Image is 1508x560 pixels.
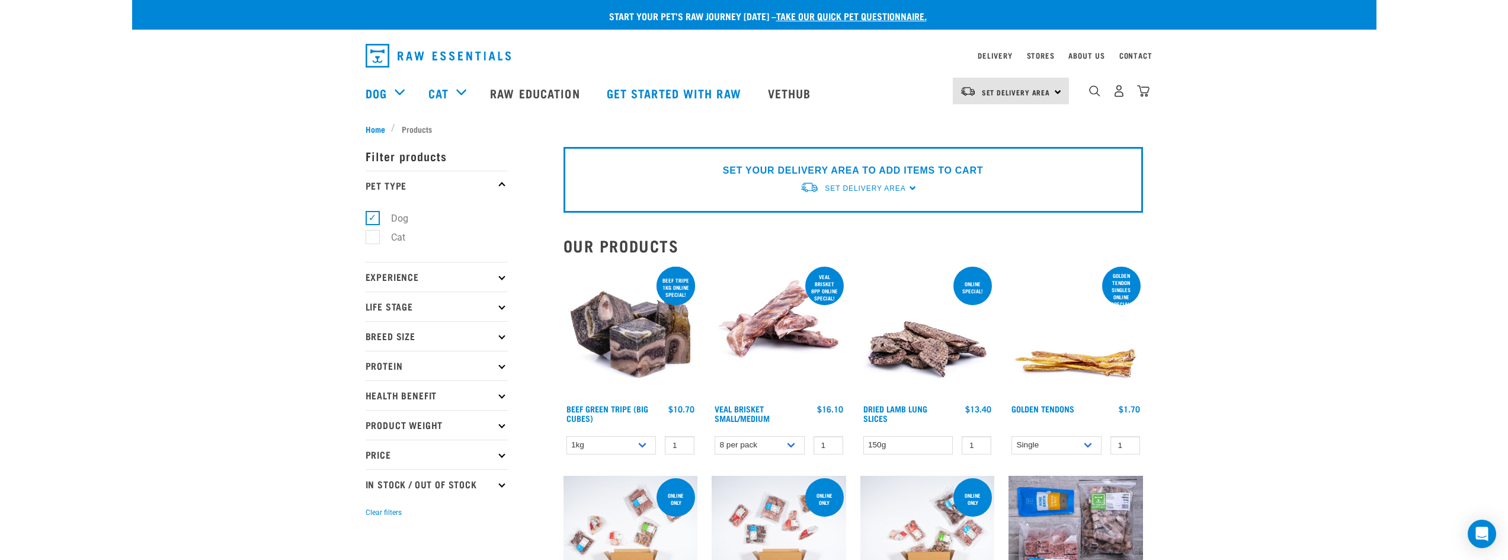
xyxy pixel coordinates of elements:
p: SET YOUR DELIVERY AREA TO ADD ITEMS TO CART [723,164,983,178]
input: 1 [814,436,843,455]
p: Pet Type [366,171,508,200]
button: Clear filters [366,507,402,518]
a: Get started with Raw [595,69,756,117]
a: Dried Lamb Lung Slices [863,407,927,420]
p: Protein [366,351,508,380]
a: Golden Tendons [1011,407,1074,411]
p: In Stock / Out Of Stock [366,469,508,499]
a: Cat [428,84,449,102]
a: Beef Green Tripe (Big Cubes) [566,407,648,420]
a: Vethub [756,69,826,117]
input: 1 [665,436,694,455]
img: Raw Essentials Logo [366,44,511,68]
p: Breed Size [366,321,508,351]
div: Open Intercom Messenger [1468,520,1496,548]
div: $13.40 [965,404,991,414]
img: 1207 Veal Brisket 4pp 01 [712,264,846,399]
div: Veal Brisket 8pp online special! [805,268,844,307]
img: user.png [1113,85,1125,97]
div: ONLINE SPECIAL! [953,275,992,300]
a: Home [366,123,392,135]
img: home-icon@2x.png [1137,85,1150,97]
a: Veal Brisket Small/Medium [715,407,770,420]
div: Online Only [805,487,844,511]
div: Online Only [657,487,695,511]
a: Dog [366,84,387,102]
div: $16.10 [817,404,843,414]
nav: dropdown navigation [132,69,1376,117]
img: van-moving.png [800,181,819,194]
nav: breadcrumbs [366,123,1143,135]
p: Filter products [366,141,508,171]
nav: dropdown navigation [356,39,1152,72]
div: Online Only [953,487,992,511]
a: About Us [1068,53,1104,57]
div: Beef tripe 1kg online special! [657,271,695,303]
p: Price [366,440,508,469]
img: 1044 Green Tripe Beef [564,264,698,399]
p: Life Stage [366,292,508,321]
p: Start your pet’s raw journey [DATE] – [141,9,1385,23]
a: Delivery [978,53,1012,57]
label: Dog [372,211,413,226]
p: Health Benefit [366,380,508,410]
img: 1303 Lamb Lung Slices 01 [860,264,995,399]
span: Home [366,123,385,135]
span: Set Delivery Area [825,184,905,193]
p: Experience [366,262,508,292]
a: Contact [1119,53,1152,57]
div: Golden Tendon singles online special! [1102,267,1141,313]
h2: Our Products [564,236,1143,255]
a: take our quick pet questionnaire. [776,13,927,18]
input: 1 [962,436,991,455]
p: Product Weight [366,410,508,440]
img: home-icon-1@2x.png [1089,85,1100,97]
img: van-moving.png [960,86,976,97]
div: $10.70 [668,404,694,414]
a: Stores [1027,53,1055,57]
label: Cat [372,230,410,245]
a: Raw Education [478,69,594,117]
span: Set Delivery Area [982,90,1051,94]
img: 1293 Golden Tendons 01 [1008,264,1143,399]
input: 1 [1110,436,1140,455]
div: $1.70 [1119,404,1140,414]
